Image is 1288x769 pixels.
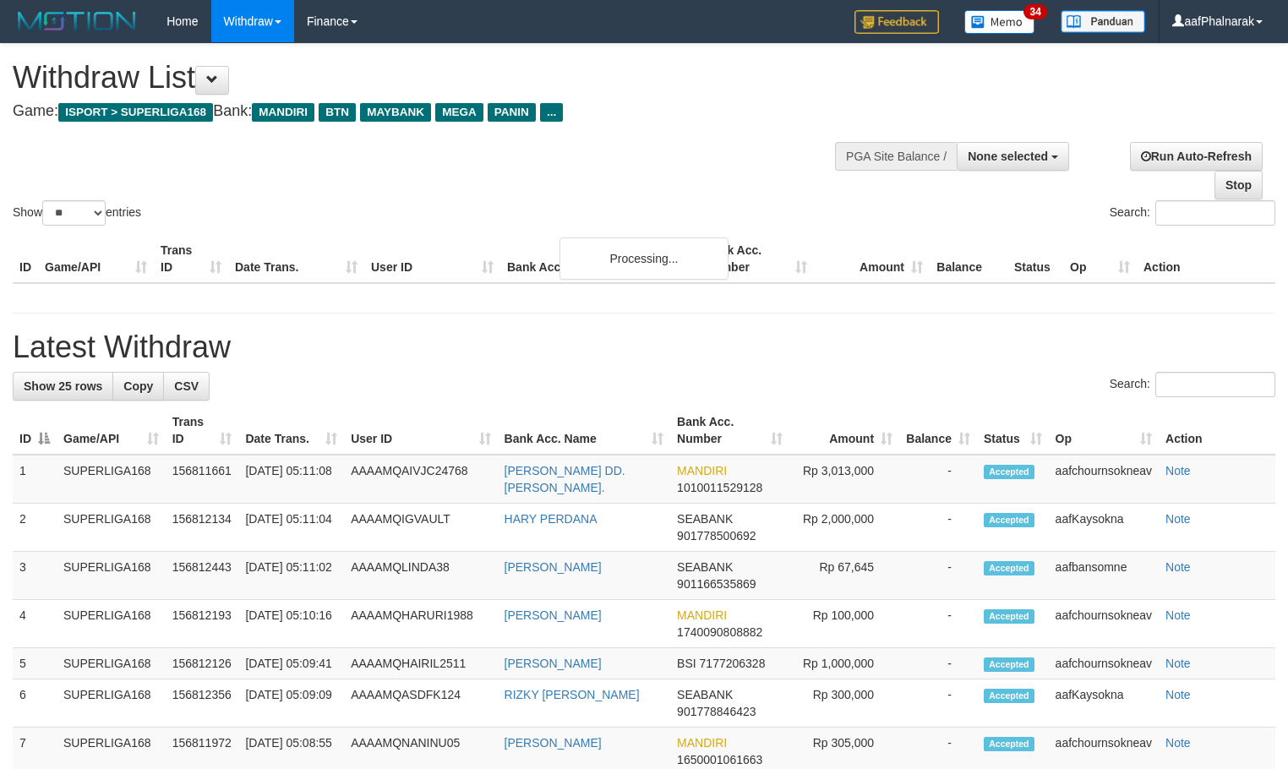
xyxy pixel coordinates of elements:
[13,552,57,600] td: 3
[1165,560,1191,574] a: Note
[319,103,356,122] span: BTN
[1165,464,1191,477] a: Note
[677,608,727,622] span: MANDIRI
[166,552,239,600] td: 156812443
[154,235,228,283] th: Trans ID
[344,600,497,648] td: AAAAMQHARURI1988
[166,455,239,504] td: 156811661
[1110,372,1275,397] label: Search:
[700,657,766,670] span: Copy 7177206328 to clipboard
[1165,512,1191,526] a: Note
[13,406,57,455] th: ID: activate to sort column descending
[677,577,756,591] span: Copy 901166535869 to clipboard
[677,481,762,494] span: Copy 1010011529128 to clipboard
[1214,171,1263,199] a: Stop
[498,406,671,455] th: Bank Acc. Name: activate to sort column ascending
[540,103,563,122] span: ...
[1165,608,1191,622] a: Note
[789,552,899,600] td: Rp 67,645
[677,736,727,750] span: MANDIRI
[57,600,166,648] td: SUPERLIGA168
[899,504,977,552] td: -
[505,736,602,750] a: [PERSON_NAME]
[238,648,344,679] td: [DATE] 05:09:41
[13,330,1275,364] h1: Latest Withdraw
[1063,235,1137,283] th: Op
[984,737,1034,751] span: Accepted
[166,504,239,552] td: 156812134
[677,688,733,701] span: SEABANK
[1049,406,1159,455] th: Op: activate to sort column ascending
[488,103,536,122] span: PANIN
[166,648,239,679] td: 156812126
[930,235,1007,283] th: Balance
[505,560,602,574] a: [PERSON_NAME]
[58,103,213,122] span: ISPORT > SUPERLIGA168
[1049,552,1159,600] td: aafbansomne
[984,513,1034,527] span: Accepted
[1155,200,1275,226] input: Search:
[505,464,625,494] a: [PERSON_NAME] DD. [PERSON_NAME].
[1049,648,1159,679] td: aafchournsokneav
[112,372,164,401] a: Copy
[1165,657,1191,670] a: Note
[854,10,939,34] img: Feedback.jpg
[238,552,344,600] td: [DATE] 05:11:02
[677,464,727,477] span: MANDIRI
[228,235,364,283] th: Date Trans.
[559,237,729,280] div: Processing...
[364,235,500,283] th: User ID
[677,753,762,766] span: Copy 1650001061663 to clipboard
[677,512,733,526] span: SEABANK
[1159,406,1275,455] th: Action
[238,455,344,504] td: [DATE] 05:11:08
[984,465,1034,479] span: Accepted
[166,600,239,648] td: 156812193
[123,379,153,393] span: Copy
[789,406,899,455] th: Amount: activate to sort column ascending
[238,679,344,728] td: [DATE] 05:09:09
[968,150,1048,163] span: None selected
[166,406,239,455] th: Trans ID: activate to sort column ascending
[500,235,698,283] th: Bank Acc. Name
[1049,679,1159,728] td: aafKaysokna
[13,600,57,648] td: 4
[677,705,756,718] span: Copy 901778846423 to clipboard
[13,372,113,401] a: Show 25 rows
[57,455,166,504] td: SUPERLIGA168
[13,8,141,34] img: MOTION_logo.png
[789,504,899,552] td: Rp 2,000,000
[984,689,1034,703] span: Accepted
[964,10,1035,34] img: Button%20Memo.svg
[789,679,899,728] td: Rp 300,000
[1049,455,1159,504] td: aafchournsokneav
[984,561,1034,575] span: Accepted
[814,235,930,283] th: Amount
[57,679,166,728] td: SUPERLIGA168
[344,406,497,455] th: User ID: activate to sort column ascending
[344,679,497,728] td: AAAAMQASDFK124
[984,609,1034,624] span: Accepted
[360,103,431,122] span: MAYBANK
[677,529,756,543] span: Copy 901778500692 to clipboard
[435,103,483,122] span: MEGA
[1165,688,1191,701] a: Note
[670,406,789,455] th: Bank Acc. Number: activate to sort column ascending
[1130,142,1263,171] a: Run Auto-Refresh
[1007,235,1063,283] th: Status
[899,648,977,679] td: -
[677,560,733,574] span: SEABANK
[1110,200,1275,226] label: Search:
[13,504,57,552] td: 2
[252,103,314,122] span: MANDIRI
[899,406,977,455] th: Balance: activate to sort column ascending
[13,103,842,120] h4: Game: Bank:
[505,608,602,622] a: [PERSON_NAME]
[977,406,1049,455] th: Status: activate to sort column ascending
[13,235,38,283] th: ID
[789,600,899,648] td: Rp 100,000
[57,406,166,455] th: Game/API: activate to sort column ascending
[42,200,106,226] select: Showentries
[505,512,598,526] a: HARY PERDANA
[163,372,210,401] a: CSV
